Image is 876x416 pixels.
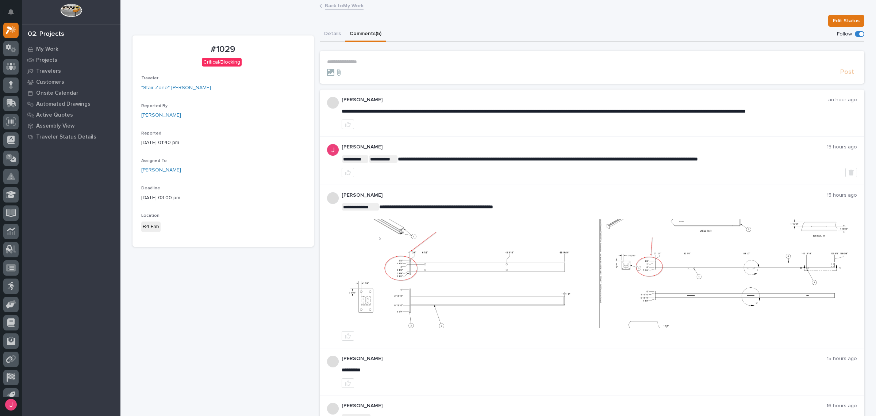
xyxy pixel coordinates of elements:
p: 15 hours ago [827,356,857,362]
span: Reported By [141,104,168,108]
p: [PERSON_NAME] [342,144,827,150]
div: Critical/Blocking [202,58,242,67]
p: Travelers [36,68,61,75]
p: #1029 [141,44,305,55]
span: Post [840,68,854,76]
p: [DATE] 03:00 pm [141,194,305,202]
p: [PERSON_NAME] [342,97,828,103]
span: Reported [141,131,161,136]
p: Follow [837,31,852,37]
img: ACg8ocI-SXp0KwvcdjE4ZoRMyLsZRSgZqnEZt9q_hAaElEsh-D-asw=s96-c [327,144,339,156]
div: Notifications [9,9,19,20]
p: Traveler Status Details [36,134,96,140]
button: Details [320,27,345,42]
p: Projects [36,57,57,64]
p: [PERSON_NAME] [342,403,826,409]
span: Traveler [141,76,158,80]
span: Assigned To [141,159,167,163]
button: Delete post [845,168,857,177]
a: Onsite Calendar [22,87,120,98]
button: like this post [342,331,354,341]
button: like this post [342,120,354,129]
img: Workspace Logo [60,4,82,17]
p: Onsite Calendar [36,90,78,97]
p: Customers [36,79,64,86]
span: Deadline [141,186,160,190]
a: Active Quotes [22,109,120,120]
p: 15 hours ago [827,144,857,150]
span: Edit Status [833,16,860,25]
p: My Work [36,46,58,53]
a: *Stair Zone* [PERSON_NAME] [141,84,211,92]
p: Assembly View [36,123,74,129]
p: 15 hours ago [827,192,857,198]
button: Edit Status [828,15,864,27]
a: Traveler Status Details [22,131,120,142]
a: My Work [22,44,120,54]
div: 02. Projects [28,30,64,38]
button: like this post [342,168,354,177]
p: Active Quotes [36,112,73,118]
a: [PERSON_NAME] [141,166,181,174]
a: Projects [22,54,120,65]
a: Back toMy Work [325,1,364,10]
p: [DATE] 01:40 pm [141,139,305,147]
a: Travelers [22,65,120,76]
div: B4 Fab [141,222,161,232]
p: [PERSON_NAME] [342,356,827,362]
p: Automated Drawings [36,101,91,107]
span: Location [141,213,160,218]
p: an hour ago [828,97,857,103]
button: Post [837,68,857,76]
p: 16 hours ago [826,403,857,409]
button: Comments (5) [345,27,386,42]
button: like this post [342,378,354,388]
button: Notifications [3,4,19,20]
a: Assembly View [22,120,120,131]
p: [PERSON_NAME] [342,192,827,198]
a: Automated Drawings [22,98,120,109]
button: users-avatar [3,397,19,412]
a: [PERSON_NAME] [141,111,181,119]
a: Customers [22,76,120,87]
